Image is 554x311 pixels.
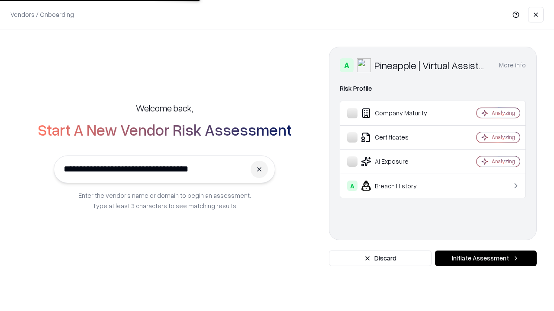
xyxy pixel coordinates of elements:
[492,133,515,141] div: Analyzing
[347,156,451,167] div: AI Exposure
[492,158,515,165] div: Analyzing
[499,57,526,73] button: More info
[340,83,526,94] div: Risk Profile
[347,132,451,143] div: Certificates
[357,58,371,72] img: Pineapple | Virtual Assistant Agency
[374,58,489,72] div: Pineapple | Virtual Assistant Agency
[38,121,292,138] h2: Start A New Vendor Risk Assessment
[435,251,537,266] button: Initiate Assessment
[347,181,358,191] div: A
[10,10,74,19] p: Vendors / Onboarding
[340,58,354,72] div: A
[492,109,515,117] div: Analyzing
[136,102,193,114] h5: Welcome back,
[347,108,451,118] div: Company Maturity
[347,181,451,191] div: Breach History
[329,251,432,266] button: Discard
[78,190,251,211] p: Enter the vendor’s name or domain to begin an assessment. Type at least 3 characters to see match...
